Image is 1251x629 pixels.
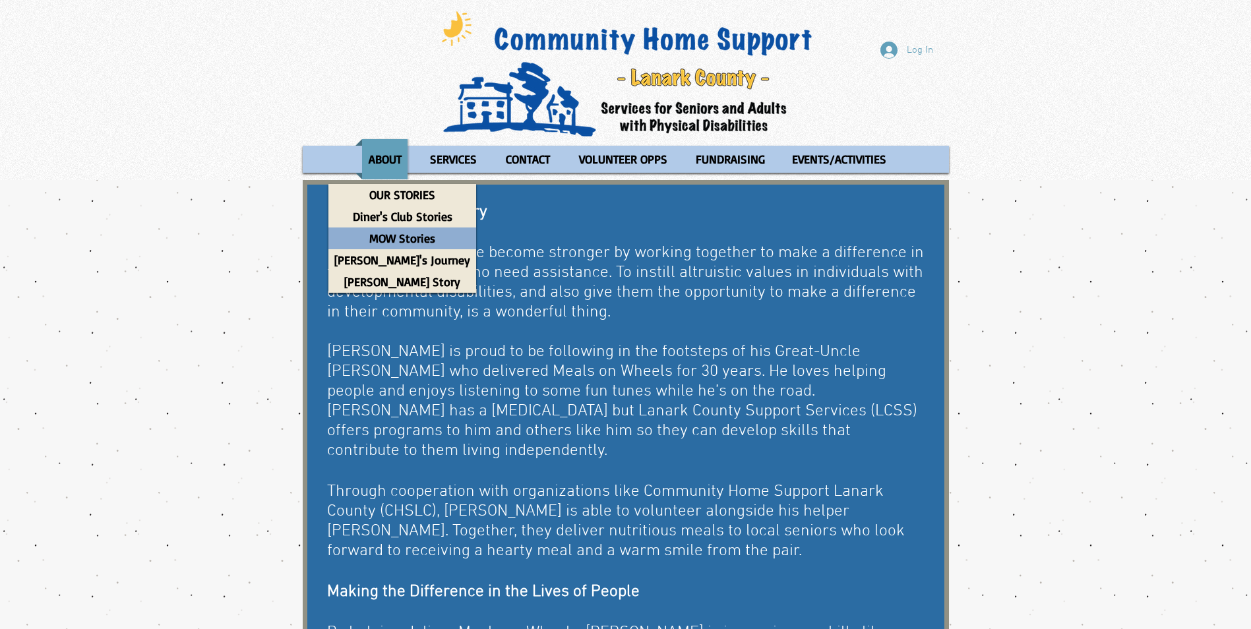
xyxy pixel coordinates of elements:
[327,402,917,461] span: [PERSON_NAME] has a [MEDICAL_DATA] but Lanark County Support Services (LCSS) offers programs to h...
[355,139,414,179] a: ABOUT
[573,139,673,179] p: VOLUNTEER OPPS
[690,139,771,179] p: FUNDRAISING
[902,44,938,57] span: Log In
[683,139,776,179] a: FUNDRAISING
[327,342,886,402] span: [PERSON_NAME] is proud to be following in the footsteps of his Great-Uncle [PERSON_NAME] who deli...
[327,202,487,222] span: [PERSON_NAME] Story
[338,271,466,293] p: [PERSON_NAME] Story
[363,227,441,249] p: MOW Stories
[327,482,905,561] span: Through cooperation with organizations like Community Home Support Lanark County (CHSLC), [PERSON...
[417,139,489,179] a: SERVICES
[327,582,640,602] span: Making the Difference in the Lives of People
[327,243,924,322] span: LCSS and CHSLC have become stronger by working together to make a difference in the lives of peop...
[786,139,892,179] p: EVENTS/ACTIVITIES
[363,184,441,206] p: OUR STORIES
[363,139,408,179] p: ABOUT
[493,139,563,179] a: CONTACT
[347,206,458,227] p: Diner's Club Stories
[328,206,476,227] a: Diner's Club Stories
[871,38,942,63] button: Log In
[328,227,476,249] a: MOW Stories
[328,249,476,271] a: [PERSON_NAME]'s Journey
[779,139,899,179] a: EVENTS/ACTIVITIES
[328,184,476,206] a: OUR STORIES
[424,139,483,179] p: SERVICES
[566,139,680,179] a: VOLUNTEER OPPS
[303,139,949,179] nav: Site
[500,139,556,179] p: CONTACT
[328,271,476,293] a: [PERSON_NAME] Story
